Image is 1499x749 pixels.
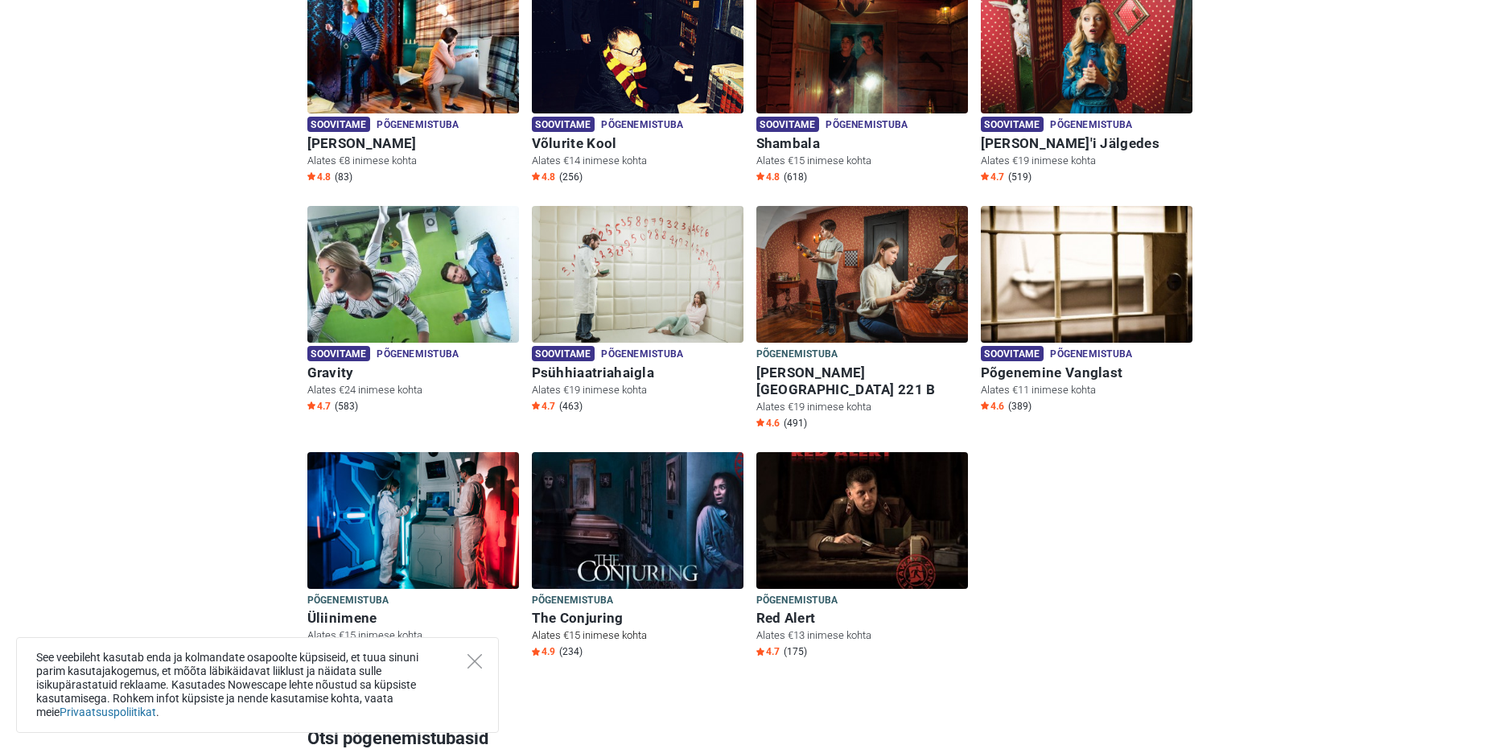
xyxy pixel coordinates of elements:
span: Põgenemistuba [1050,117,1132,134]
p: Alates €24 inimese kohta [307,383,519,397]
button: Close [467,654,482,669]
p: Alates €19 inimese kohta [981,154,1192,168]
a: The Conjuring Põgenemistuba The Conjuring Alates €15 inimese kohta Star4.9 (234) [532,452,743,662]
span: Põgenemistuba [377,117,459,134]
span: Põgenemistuba [601,117,683,134]
a: Privaatsuspoliitikat [60,706,156,718]
span: (583) [335,400,358,413]
span: 4.7 [981,171,1004,183]
span: (618) [784,171,807,183]
span: 4.8 [532,171,555,183]
img: Gravity [307,206,519,343]
img: Star [307,172,315,180]
img: Star [532,648,540,656]
span: (234) [559,645,583,658]
img: Red Alert [756,452,968,589]
img: Star [981,401,989,409]
img: Star [756,648,764,656]
span: (463) [559,400,583,413]
span: (491) [784,417,807,430]
span: Soovitame [307,346,371,361]
h6: Üliinimene [307,610,519,627]
h6: Võlurite Kool [532,135,743,152]
p: Alates €19 inimese kohta [532,383,743,397]
img: Psühhiaatriahaigla [532,206,743,343]
span: Põgenemistuba [1050,346,1132,364]
a: Baker Street 221 B Põgenemistuba [PERSON_NAME][GEOGRAPHIC_DATA] 221 B Alates €19 inimese kohta St... [756,206,968,433]
span: 4.7 [307,400,331,413]
span: Põgenemistuba [826,117,908,134]
span: Soovitame [532,346,595,361]
span: Soovitame [307,117,371,132]
p: Alates €15 inimese kohta [532,628,743,643]
h6: Red Alert [756,610,968,627]
h6: [PERSON_NAME][GEOGRAPHIC_DATA] 221 B [756,364,968,398]
span: (256) [559,171,583,183]
img: Star [532,172,540,180]
p: Alates €15 inimese kohta [307,628,519,643]
span: Põgenemistuba [756,346,838,364]
a: Põgenemine Vanglast Soovitame Põgenemistuba Põgenemine Vanglast Alates €11 inimese kohta Star4.6 ... [981,206,1192,416]
img: Üliinimene [307,452,519,589]
span: (519) [1008,171,1032,183]
div: See veebileht kasutab enda ja kolmandate osapoolte küpsiseid, et tuua sinuni parim kasutajakogemu... [16,637,499,733]
span: Põgenemistuba [307,592,389,610]
span: Soovitame [981,117,1044,132]
span: 4.8 [756,171,780,183]
span: 4.7 [756,645,780,658]
p: Alates €8 inimese kohta [307,154,519,168]
span: (83) [335,171,352,183]
p: Alates €13 inimese kohta [756,628,968,643]
span: Põgenemistuba [532,592,614,610]
span: Põgenemistuba [377,346,459,364]
h6: Shambala [756,135,968,152]
span: 4.6 [756,417,780,430]
a: Gravity Soovitame Põgenemistuba Gravity Alates €24 inimese kohta Star4.7 (583) [307,206,519,416]
span: Soovitame [981,346,1044,361]
h6: Gravity [307,364,519,381]
h6: [PERSON_NAME]'i Jälgedes [981,135,1192,152]
p: Alates €14 inimese kohta [532,154,743,168]
span: 4.6 [981,400,1004,413]
p: Alates €11 inimese kohta [981,383,1192,397]
h6: Põgenemine Vanglast [981,364,1192,381]
span: 4.9 [532,645,555,658]
img: Baker Street 221 B [756,206,968,343]
h6: Psühhiaatriahaigla [532,364,743,381]
span: Põgenemistuba [756,592,838,610]
a: Psühhiaatriahaigla Soovitame Põgenemistuba Psühhiaatriahaigla Alates €19 inimese kohta Star4.7 (463) [532,206,743,416]
span: Soovitame [532,117,595,132]
img: Star [307,401,315,409]
a: Üliinimene Põgenemistuba Üliinimene Alates €15 inimese kohta Star4.3 (148) [307,452,519,662]
p: Alates €15 inimese kohta [756,154,968,168]
span: (175) [784,645,807,658]
img: The Conjuring [532,452,743,589]
span: 4.8 [307,171,331,183]
h6: [PERSON_NAME] [307,135,519,152]
img: Star [756,418,764,426]
img: Star [981,172,989,180]
span: Põgenemistuba [601,346,683,364]
span: Soovitame [756,117,820,132]
img: Star [756,172,764,180]
span: 4.7 [532,400,555,413]
img: Star [532,401,540,409]
h6: The Conjuring [532,610,743,627]
p: Alates €19 inimese kohta [756,400,968,414]
a: Red Alert Põgenemistuba Red Alert Alates €13 inimese kohta Star4.7 (175) [756,452,968,662]
span: (389) [1008,400,1032,413]
img: Põgenemine Vanglast [981,206,1192,343]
